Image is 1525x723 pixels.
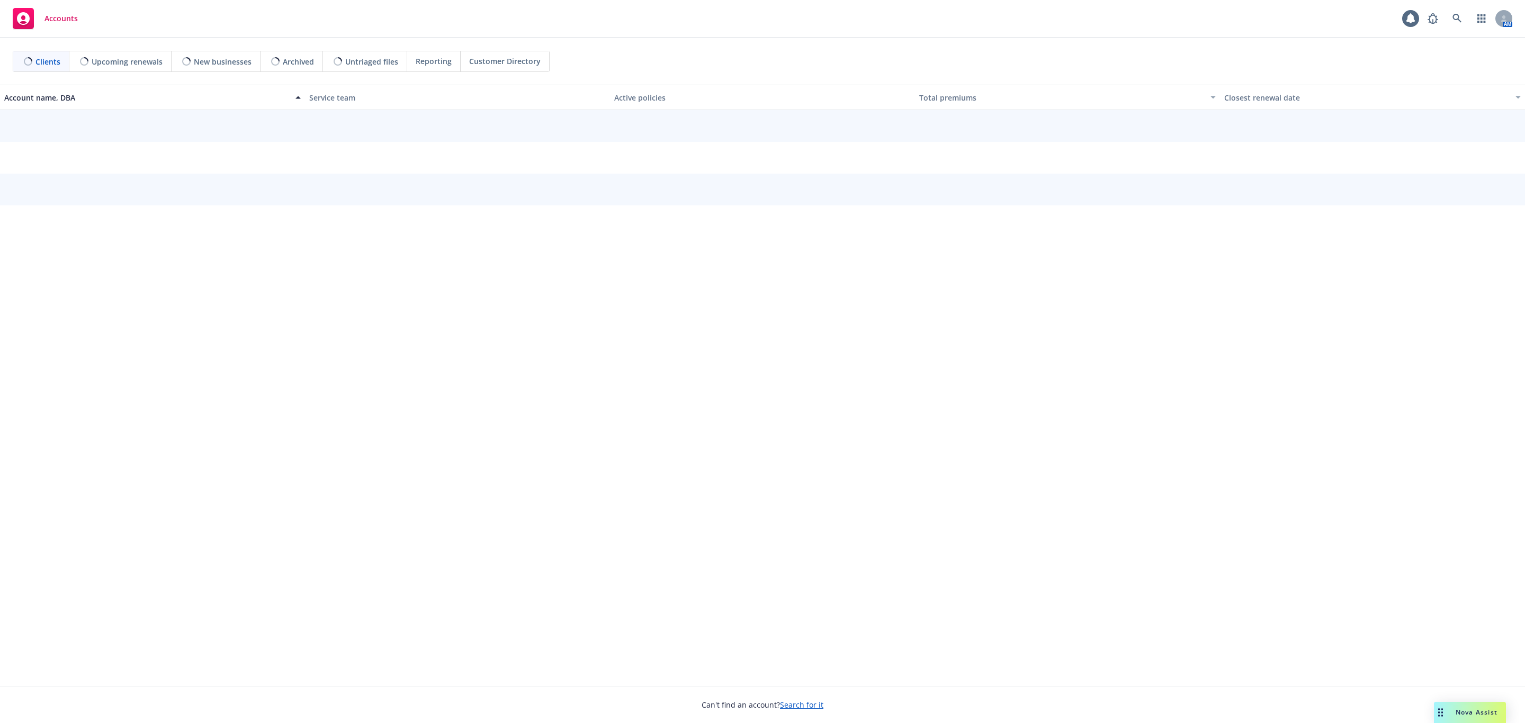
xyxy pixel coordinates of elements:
[614,92,911,103] div: Active policies
[8,4,82,33] a: Accounts
[283,56,314,67] span: Archived
[309,92,606,103] div: Service team
[919,92,1204,103] div: Total premiums
[780,700,823,710] a: Search for it
[194,56,252,67] span: New businesses
[469,56,541,67] span: Customer Directory
[1456,708,1497,717] span: Nova Assist
[416,56,452,67] span: Reporting
[305,85,610,110] button: Service team
[92,56,163,67] span: Upcoming renewals
[4,92,289,103] div: Account name, DBA
[702,699,823,710] span: Can't find an account?
[1447,8,1468,29] a: Search
[1471,8,1492,29] a: Switch app
[44,14,78,23] span: Accounts
[35,56,60,67] span: Clients
[1434,702,1506,723] button: Nova Assist
[610,85,915,110] button: Active policies
[1434,702,1447,723] div: Drag to move
[1422,8,1443,29] a: Report a Bug
[1224,92,1509,103] div: Closest renewal date
[915,85,1220,110] button: Total premiums
[345,56,398,67] span: Untriaged files
[1220,85,1525,110] button: Closest renewal date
